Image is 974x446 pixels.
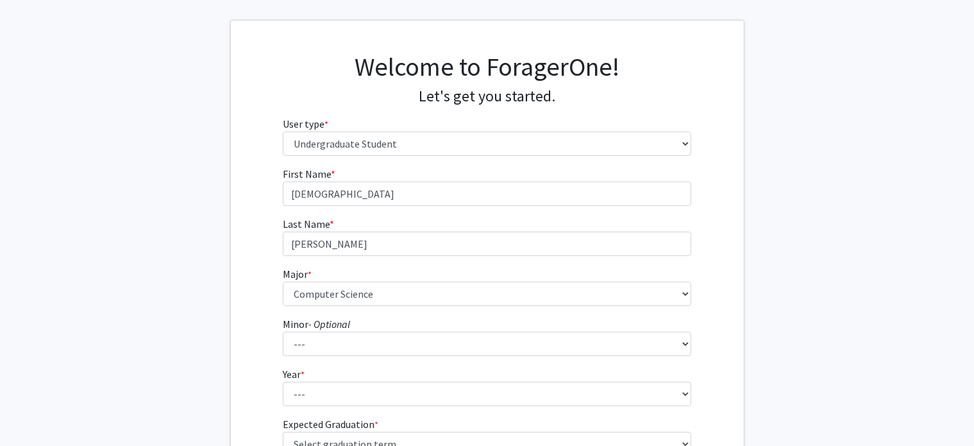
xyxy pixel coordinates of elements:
h4: Let's get you started. [283,87,691,106]
label: User type [283,116,328,132]
label: Minor [283,316,350,332]
label: Expected Graduation [283,416,378,432]
label: Major [283,266,312,282]
label: Year [283,366,305,382]
span: Last Name [283,218,330,230]
span: First Name [283,167,331,180]
i: - Optional [308,318,350,330]
iframe: Chat [10,388,55,436]
h1: Welcome to ForagerOne! [283,51,691,82]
